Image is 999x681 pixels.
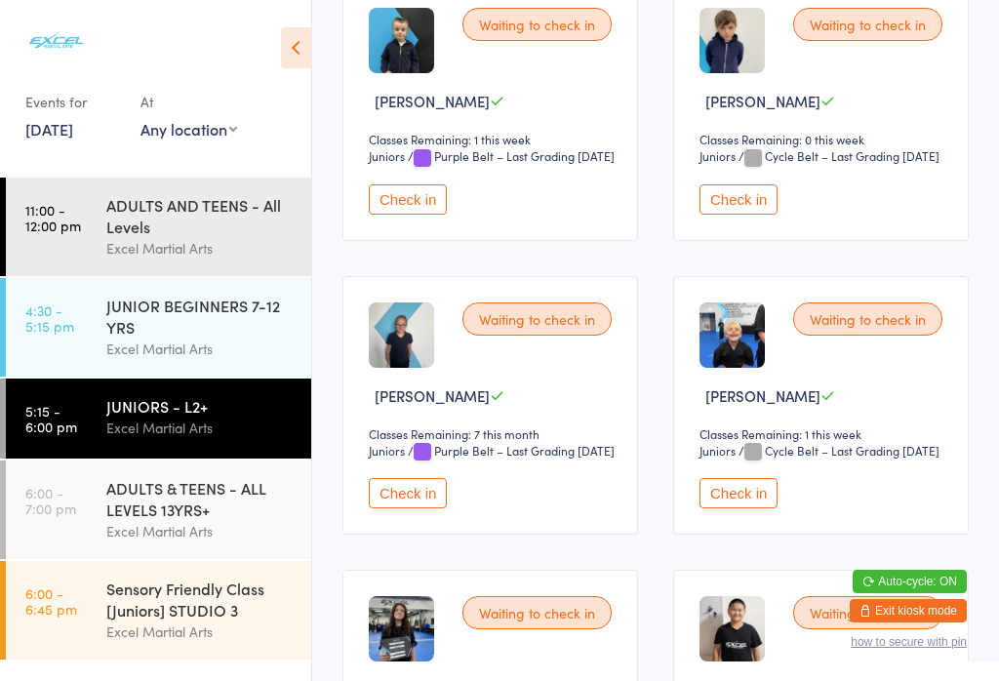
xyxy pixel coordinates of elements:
[106,395,295,417] div: JUNIORS - L2+
[106,520,295,542] div: Excel Martial Arts
[699,184,778,215] button: Check in
[462,8,612,41] div: Waiting to check in
[106,417,295,439] div: Excel Martial Arts
[462,596,612,629] div: Waiting to check in
[106,621,295,643] div: Excel Martial Arts
[369,8,434,73] img: image1666612731.png
[106,477,295,520] div: ADULTS & TEENS - ALL LEVELS 13YRS+
[369,184,447,215] button: Check in
[369,596,434,661] img: image1644701146.png
[850,599,967,622] button: Exit kiosk mode
[140,86,237,118] div: At
[140,118,237,140] div: Any location
[25,485,76,516] time: 6:00 - 7:00 pm
[699,425,948,442] div: Classes Remaining: 1 this week
[106,194,295,237] div: ADULTS AND TEENS - All Levels
[699,596,765,661] img: image1733506565.png
[408,442,615,459] span: / Purple Belt – Last Grading [DATE]
[369,425,618,442] div: Classes Remaining: 7 this month
[369,478,447,508] button: Check in
[6,278,311,377] a: 4:30 -5:15 pmJUNIOR BEGINNERS 7-12 YRSExcel Martial Arts
[699,131,948,147] div: Classes Remaining: 0 this week
[106,578,295,621] div: Sensory Friendly Class [Juniors] STUDIO 3
[106,295,295,338] div: JUNIOR BEGINNERS 7-12 YRS
[699,8,765,73] img: image1649435557.png
[705,385,820,406] span: [PERSON_NAME]
[6,178,311,276] a: 11:00 -12:00 pmADULTS AND TEENS - All LevelsExcel Martial Arts
[369,442,405,459] div: Juniors
[106,237,295,260] div: Excel Martial Arts
[462,302,612,336] div: Waiting to check in
[739,442,939,459] span: / Cycle Belt – Last Grading [DATE]
[25,118,73,140] a: [DATE]
[853,570,967,593] button: Auto-cycle: ON
[25,202,81,233] time: 11:00 - 12:00 pm
[25,302,74,334] time: 4:30 - 5:15 pm
[793,302,942,336] div: Waiting to check in
[793,596,942,629] div: Waiting to check in
[25,86,121,118] div: Events for
[699,302,765,368] img: image1623939648.png
[699,478,778,508] button: Check in
[408,147,615,164] span: / Purple Belt – Last Grading [DATE]
[6,461,311,559] a: 6:00 -7:00 pmADULTS & TEENS - ALL LEVELS 13YRS+Excel Martial Arts
[369,302,434,368] img: image1719413655.png
[375,91,490,111] span: [PERSON_NAME]
[705,91,820,111] span: [PERSON_NAME]
[699,442,736,459] div: Juniors
[25,585,77,617] time: 6:00 - 6:45 pm
[106,338,295,360] div: Excel Martial Arts
[25,403,77,434] time: 5:15 - 6:00 pm
[6,379,311,459] a: 5:15 -6:00 pmJUNIORS - L2+Excel Martial Arts
[20,15,93,66] img: Excel Martial Arts
[369,147,405,164] div: Juniors
[739,147,939,164] span: / Cycle Belt – Last Grading [DATE]
[375,385,490,406] span: [PERSON_NAME]
[793,8,942,41] div: Waiting to check in
[699,147,736,164] div: Juniors
[851,635,967,649] button: how to secure with pin
[6,561,311,660] a: 6:00 -6:45 pmSensory Friendly Class [Juniors] STUDIO 3Excel Martial Arts
[369,131,618,147] div: Classes Remaining: 1 this week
